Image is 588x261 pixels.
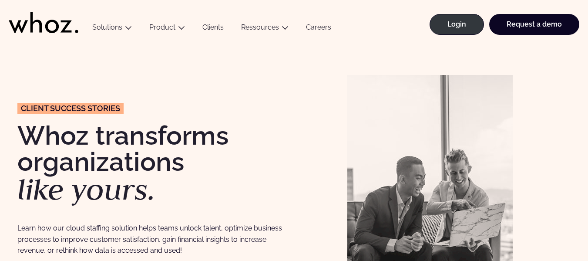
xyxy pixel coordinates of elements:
[84,23,141,35] button: Solutions
[430,14,484,35] a: Login
[17,122,286,204] h1: Whoz transforms organizations
[141,23,194,35] button: Product
[17,223,286,256] p: Learn how our cloud staffing solution helps teams unlock talent, optimize business processes to i...
[21,105,120,112] span: CLIENT success stories
[489,14,579,35] a: Request a demo
[232,23,297,35] button: Ressources
[194,23,232,35] a: Clients
[149,23,175,31] a: Product
[17,170,155,208] em: like yours.
[297,23,340,35] a: Careers
[241,23,279,31] a: Ressources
